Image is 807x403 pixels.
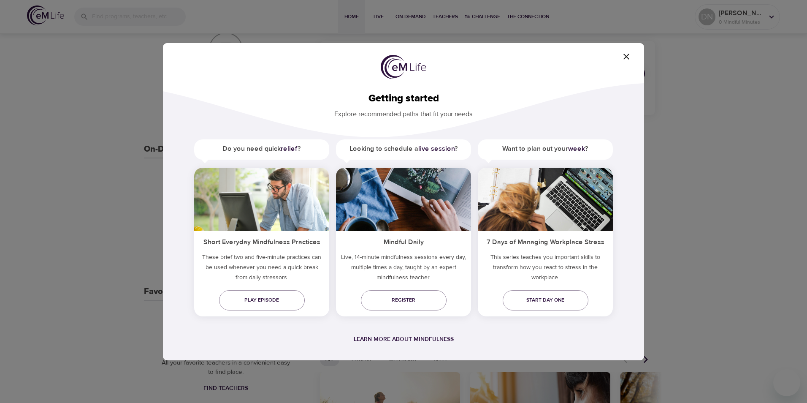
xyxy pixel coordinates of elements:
[281,144,298,153] a: relief
[194,252,329,286] h5: These brief two and five-minute practices can be used whenever you need a quick break from daily ...
[336,139,471,158] h5: Looking to schedule a ?
[478,231,613,252] h5: 7 Days of Managing Workplace Stress
[381,55,426,79] img: logo
[194,139,329,158] h5: Do you need quick ?
[361,290,447,310] a: Register
[336,252,471,286] p: Live, 14-minute mindfulness sessions every day, multiple times a day, taught by an expert mindful...
[336,231,471,252] h5: Mindful Daily
[509,296,582,305] span: Start day one
[368,296,440,305] span: Register
[478,168,613,231] img: ims
[418,144,455,153] a: live session
[478,139,613,158] h5: Want to plan out your ?
[194,231,329,252] h5: Short Everyday Mindfulness Practices
[478,252,613,286] p: This series teaches you important skills to transform how you react to stress in the workplace.
[194,168,329,231] img: ims
[226,296,298,305] span: Play episode
[354,335,454,343] a: Learn more about mindfulness
[176,104,631,119] p: Explore recommended paths that fit your needs
[503,290,588,310] a: Start day one
[176,93,631,105] h2: Getting started
[219,290,305,310] a: Play episode
[336,168,471,231] img: ims
[568,144,585,153] a: week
